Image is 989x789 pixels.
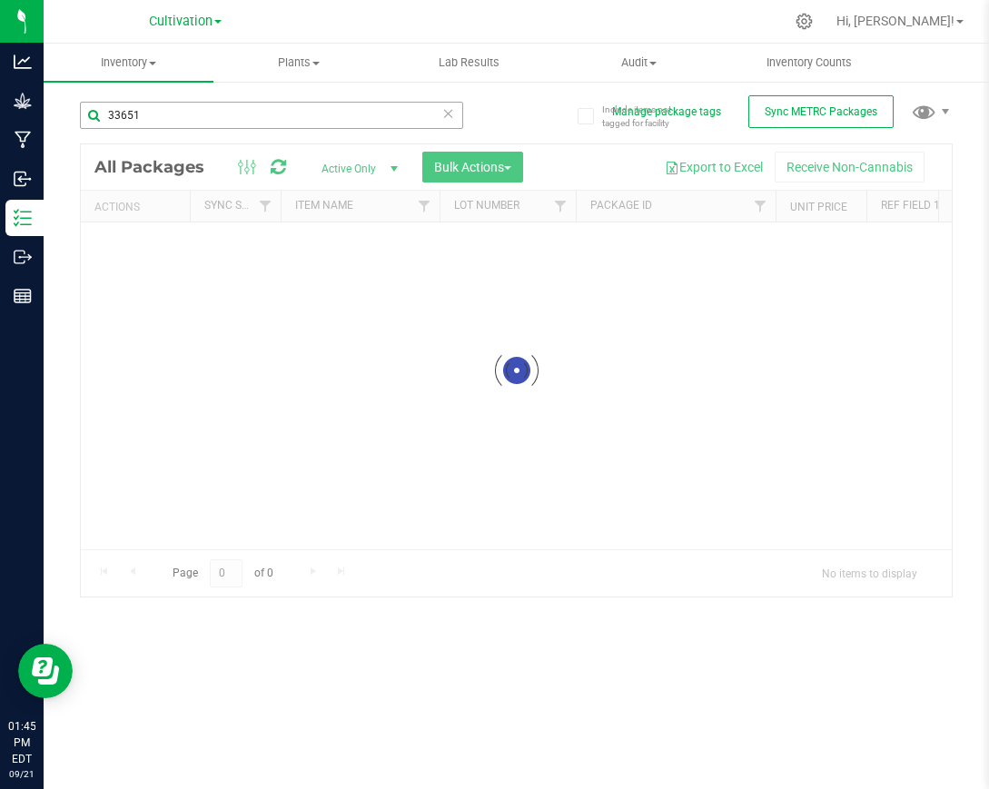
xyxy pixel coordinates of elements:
[8,767,35,781] p: 09/21
[742,54,876,71] span: Inventory Counts
[14,287,32,305] inline-svg: Reports
[14,248,32,266] inline-svg: Outbound
[18,644,73,698] iframe: Resource center
[748,95,894,128] button: Sync METRC Packages
[555,54,723,71] span: Audit
[384,44,554,82] a: Lab Results
[214,54,382,71] span: Plants
[149,14,213,29] span: Cultivation
[793,13,816,30] div: Manage settings
[213,44,383,82] a: Plants
[14,53,32,71] inline-svg: Analytics
[602,103,693,130] span: Include items not tagged for facility
[414,54,524,71] span: Lab Results
[14,209,32,227] inline-svg: Inventory
[44,54,213,71] span: Inventory
[14,170,32,188] inline-svg: Inbound
[836,14,954,28] span: Hi, [PERSON_NAME]!
[8,718,35,767] p: 01:45 PM EDT
[765,105,877,118] span: Sync METRC Packages
[725,44,895,82] a: Inventory Counts
[442,102,455,125] span: Clear
[554,44,724,82] a: Audit
[14,92,32,110] inline-svg: Grow
[14,131,32,149] inline-svg: Manufacturing
[44,44,213,82] a: Inventory
[80,102,463,129] input: Search Package ID, Item Name, SKU, Lot or Part Number...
